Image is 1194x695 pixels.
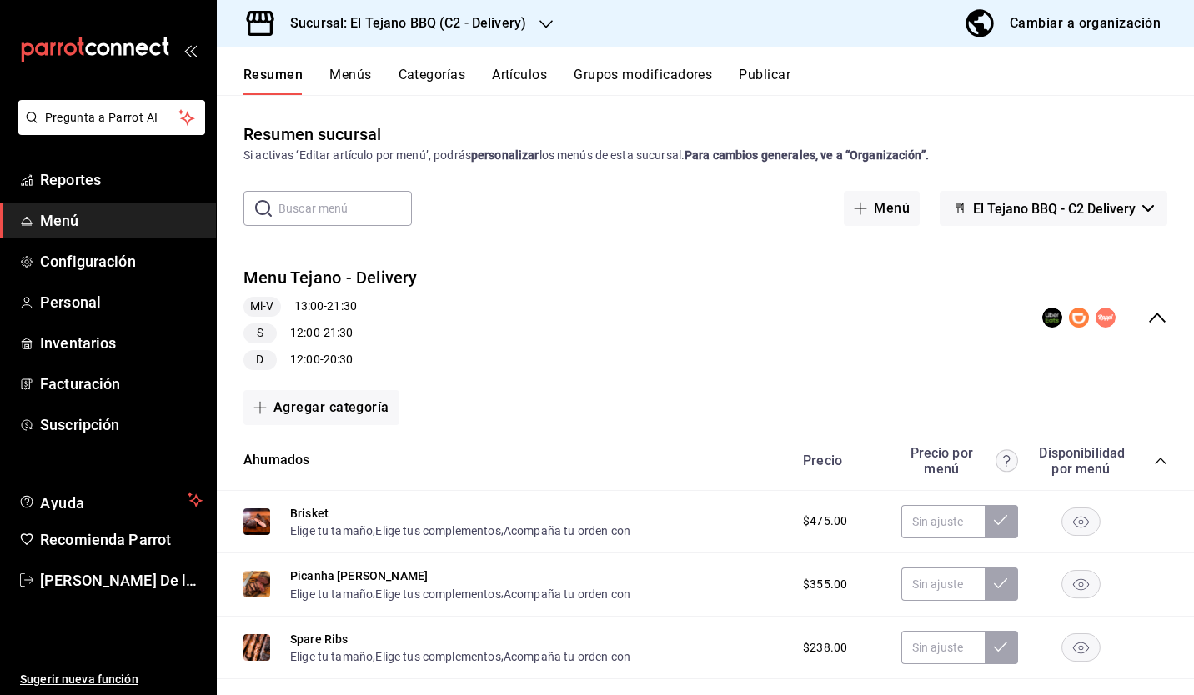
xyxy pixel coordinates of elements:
span: Reportes [40,168,203,191]
button: Categorías [399,67,466,95]
span: Pregunta a Parrot AI [45,109,179,127]
div: Si activas ‘Editar artículo por menú’, podrás los menús de esta sucursal. [243,147,1167,164]
button: Menús [329,67,371,95]
div: 12:00 - 21:30 [243,323,418,343]
div: , , [290,584,630,602]
button: Elige tus complementos [375,648,500,665]
input: Sin ajuste [901,567,985,601]
button: Acompaña tu orden con [504,522,630,539]
span: Inventarios [40,332,203,354]
div: 13:00 - 21:30 [243,297,418,317]
span: [PERSON_NAME] De la [PERSON_NAME] [40,569,203,592]
span: $238.00 [803,639,847,657]
button: Elige tu tamaño [290,648,373,665]
button: Elige tu tamaño [290,522,373,539]
img: Preview [243,508,270,535]
span: El Tejano BBQ - C2 Delivery [973,201,1136,217]
div: Disponibilidad por menú [1039,445,1122,477]
button: Brisket [290,505,329,522]
div: navigation tabs [243,67,1194,95]
span: Suscripción [40,413,203,436]
div: Precio por menú [901,445,1018,477]
div: , , [290,647,630,665]
div: Cambiar a organización [1010,12,1161,35]
button: Menu Tejano - Delivery [243,266,418,290]
img: Preview [243,571,270,597]
button: Resumen [243,67,303,95]
input: Buscar menú [278,192,412,225]
strong: personalizar [471,148,539,162]
button: Acompaña tu orden con [504,586,630,602]
div: Precio [786,452,893,468]
button: Ahumados [243,451,309,470]
span: S [250,324,270,342]
strong: Para cambios generales, ve a “Organización”. [685,148,929,162]
div: Resumen sucursal [243,122,381,147]
span: Sugerir nueva función [20,671,203,688]
button: El Tejano BBQ - C2 Delivery [940,191,1167,226]
span: $355.00 [803,576,847,593]
button: Acompaña tu orden con [504,648,630,665]
div: 12:00 - 20:30 [243,350,418,370]
button: Publicar [739,67,790,95]
span: Personal [40,291,203,313]
button: Elige tu tamaño [290,586,373,602]
span: Recomienda Parrot [40,528,203,551]
span: Ayuda [40,490,181,510]
button: Grupos modificadores [574,67,712,95]
div: collapse-menu-row [217,252,1194,383]
span: Facturación [40,372,203,395]
img: Preview [243,634,270,661]
h3: Sucursal: El Tejano BBQ (C2 - Delivery) [277,13,526,33]
span: Menú [40,209,203,232]
span: D [249,351,270,368]
button: Elige tus complementos [375,522,500,539]
button: Spare Ribs [290,631,349,647]
input: Sin ajuste [901,631,985,664]
span: $475.00 [803,512,847,530]
button: Artículos [492,67,547,95]
button: collapse-category-row [1154,454,1167,467]
a: Pregunta a Parrot AI [12,121,205,138]
span: Mi-V [243,297,281,315]
input: Sin ajuste [901,505,985,538]
span: Configuración [40,250,203,272]
button: Pregunta a Parrot AI [18,100,205,135]
button: open_drawer_menu [183,43,197,57]
div: , , [290,522,630,539]
button: Elige tus complementos [375,586,500,602]
button: Picanha [PERSON_NAME] [290,567,428,584]
button: Menú [844,191,920,226]
button: Agregar categoría [243,390,399,425]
